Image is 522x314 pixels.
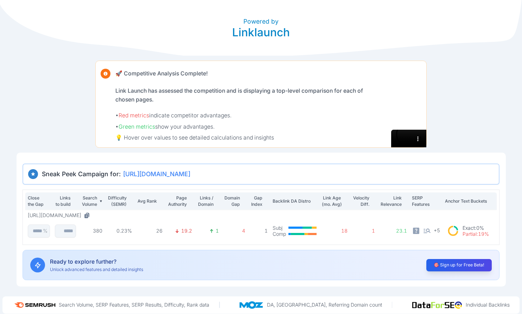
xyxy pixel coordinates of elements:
button: 🎯 Sign up for Free Beta! [426,259,492,271]
p: 1 [250,228,268,234]
p: Link Launch has assessed the competition and is displaying a top-level comparison for each of cho... [115,87,371,104]
p: 19.2 [181,228,192,234]
p: Links to build [55,195,71,207]
p: Linklaunch [232,26,290,38]
img: data_for_seo_logo.e5120ddb.png [412,301,466,309]
button: [URL][DOMAIN_NAME] [28,212,93,218]
p: Domain Gap [224,195,240,207]
p: Exact : 0% [463,225,489,231]
p: Velocity Diff. [352,195,369,207]
span: + 5 [434,227,440,233]
p: 💡 Hover over values to see detailed calculations and insights [115,134,371,142]
p: Unlock advanced features and detailed insights [50,266,143,273]
span: Red metrics [119,112,149,119]
p: Backlink DA Distro [273,198,317,204]
p: 1 [216,228,219,234]
p: Individual Backlinks [466,302,510,308]
p: 0.23% [107,228,132,234]
h3: Sneak Peek Campaign for: [28,169,494,179]
p: Ready to explore further? [50,258,143,266]
p: Link Age (mo. Avg) [322,195,342,207]
p: Avg Rank [137,198,157,204]
p: Search Volume [81,195,97,207]
p: Subj [273,225,286,231]
img: semrush_logo.573af308.png [12,299,59,311]
p: Comp [273,231,286,237]
p: % [43,228,47,234]
p: Gap Index [250,195,262,207]
img: moz_logo.a3998d80.png [240,301,267,309]
p: Difficulty (SEMR) [107,195,127,207]
p: 1 [352,228,375,234]
p: 23.1 [380,228,407,234]
p: 380 [81,228,102,234]
p: Partial : 19% [463,231,489,237]
p: 🚀 Competitive Analysis Complete! [115,69,208,78]
p: 4 [224,228,246,234]
p: • show your advantages. [115,123,371,131]
p: Link Relevance [380,195,402,207]
p: 18 [322,228,348,234]
p: • indicate competitor advantages. [115,111,371,120]
p: Links / Domain [197,195,214,207]
p: Close the Gap [28,195,45,207]
p: DA, [GEOGRAPHIC_DATA], Referring Domain count [267,302,382,308]
p: 26 [137,228,163,234]
span: [URL][DOMAIN_NAME] [123,170,190,179]
p: Page Authority [167,195,187,207]
p: SERP Features [412,195,440,207]
p: Powered by [232,17,290,26]
p: Anchor Text Buckets [445,198,494,204]
p: Search Volume, SERP Features, SERP Results, Difficulty, Rank data [59,302,209,308]
span: Green metrics [119,123,155,130]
